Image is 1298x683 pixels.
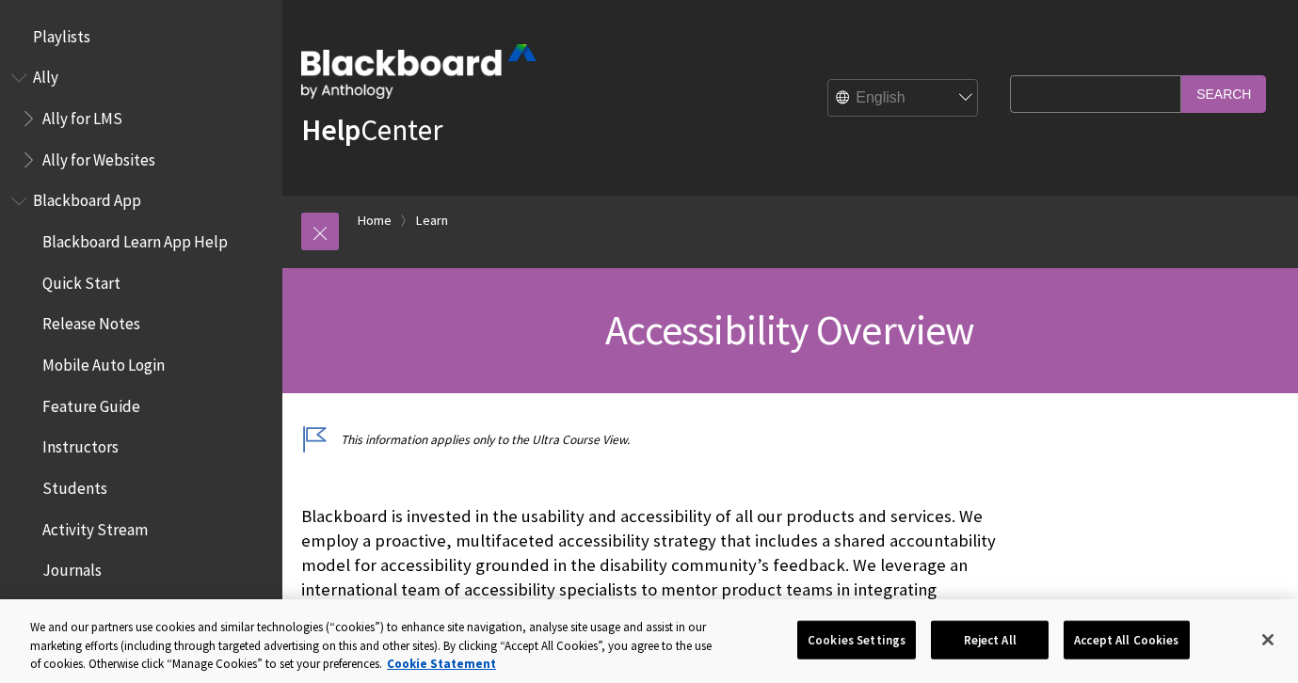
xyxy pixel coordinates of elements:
[42,267,120,293] span: Quick Start
[11,62,271,176] nav: Book outline for Anthology Ally Help
[358,209,392,232] a: Home
[42,390,140,416] span: Feature Guide
[1181,75,1266,112] input: Search
[11,21,271,53] nav: Book outline for Playlists
[1064,620,1189,659] button: Accept All Cookies
[42,514,148,539] span: Activity Stream
[42,226,228,251] span: Blackboard Learn App Help
[33,62,58,87] span: Ally
[301,111,361,149] strong: Help
[42,432,119,457] span: Instructors
[301,44,537,99] img: Blackboard by Anthology
[931,620,1049,659] button: Reject All
[42,309,140,334] span: Release Notes
[42,555,102,580] span: Journals
[42,349,165,374] span: Mobile Auto Login
[301,504,1001,676] p: Blackboard is invested in the usability and accessibility of all our products and services. We em...
[1247,619,1289,660] button: Close
[301,431,1001,449] p: This information applies only to the Ultra Course View.
[42,103,122,128] span: Ally for LMS
[30,618,713,674] div: We and our partners use cookies and similar technologies (“cookies”) to enhance site navigation, ...
[42,144,155,169] span: Ally for Websites
[828,80,979,118] select: Site Language Selector
[42,596,220,621] span: Courses and Organizations
[42,472,107,498] span: Students
[33,21,90,46] span: Playlists
[416,209,448,232] a: Learn
[797,620,916,659] button: Cookies Settings
[33,185,141,211] span: Blackboard App
[605,304,974,356] span: Accessibility Overview
[387,656,496,672] a: More information about your privacy, opens in a new tab
[301,111,442,149] a: HelpCenter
